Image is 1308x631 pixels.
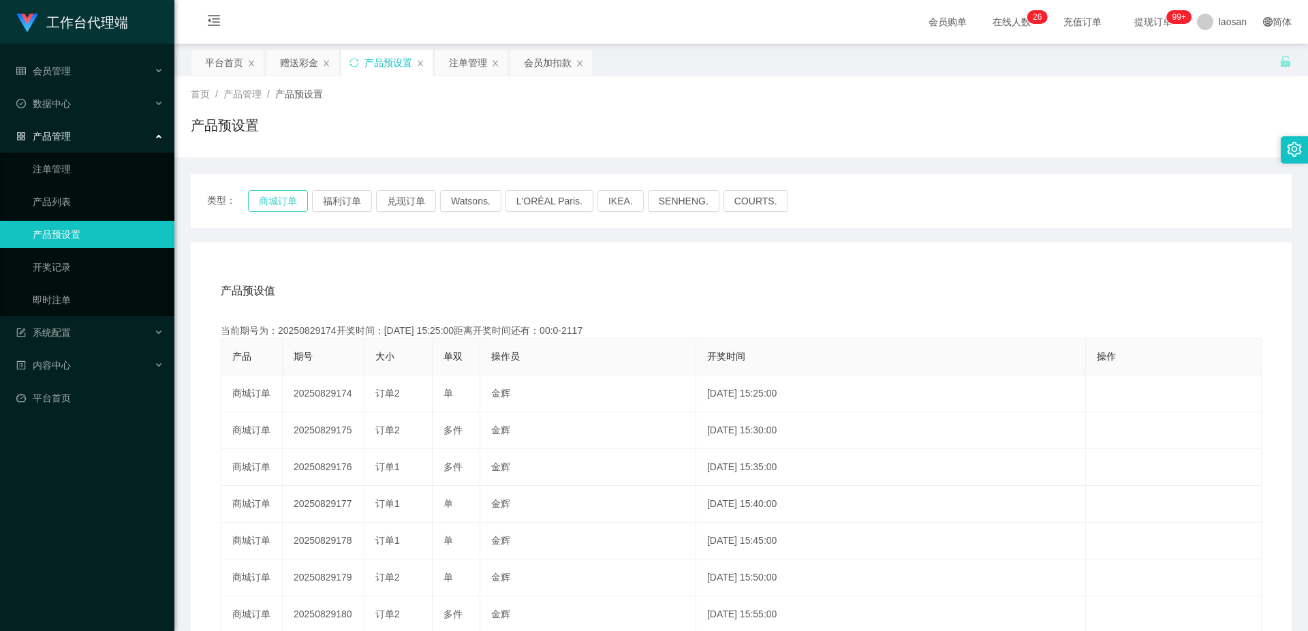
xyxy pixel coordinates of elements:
[1097,351,1116,362] span: 操作
[443,388,453,399] span: 单
[221,375,283,412] td: 商城订单
[696,375,1086,412] td: [DATE] 15:25:00
[267,89,270,99] span: /
[248,190,308,212] button: 商城订单
[1027,10,1047,24] sup: 26
[232,351,251,362] span: 产品
[443,609,463,619] span: 多件
[16,327,71,338] span: 系统配置
[16,98,71,109] span: 数据中心
[16,328,26,337] i: 图标: form
[1033,10,1038,24] p: 2
[505,190,593,212] button: L'ORÉAL Paris.
[375,425,400,435] span: 订单2
[1279,55,1292,67] i: 图标: unlock
[375,351,394,362] span: 大小
[696,412,1086,449] td: [DATE] 15:30:00
[221,486,283,523] td: 商城订单
[440,190,501,212] button: Watsons.
[33,253,163,281] a: 开奖记录
[16,16,128,27] a: 工作台代理端
[364,50,412,76] div: 产品预设置
[1038,10,1042,24] p: 6
[349,58,359,67] i: 图标: sync
[375,572,400,583] span: 订单2
[375,388,400,399] span: 订单2
[191,115,259,136] h1: 产品预设置
[1127,17,1179,27] span: 提现订单
[33,286,163,313] a: 即时注单
[707,351,745,362] span: 开奖时间
[191,1,237,44] i: 图标: menu-fold
[443,498,453,509] span: 单
[480,559,696,596] td: 金辉
[16,65,71,76] span: 会员管理
[443,572,453,583] span: 单
[221,523,283,559] td: 商城订单
[723,190,788,212] button: COURTS.
[283,486,364,523] td: 20250829177
[46,1,128,44] h1: 工作台代理端
[375,535,400,546] span: 订单1
[221,559,283,596] td: 商城订单
[221,324,1262,338] div: 当前期号为：20250829174开奖时间：[DATE] 15:25:00距离开奖时间还有：00:0-2117
[16,66,26,76] i: 图标: table
[33,221,163,248] a: 产品预设置
[33,188,163,215] a: 产品列表
[696,523,1086,559] td: [DATE] 15:45:00
[294,351,313,362] span: 期号
[480,375,696,412] td: 金辉
[1057,17,1108,27] span: 充值订单
[480,412,696,449] td: 金辉
[16,14,38,33] img: logo.9652507e.png
[1167,10,1192,24] sup: 1016
[597,190,644,212] button: IKEA.
[223,89,262,99] span: 产品管理
[443,535,453,546] span: 单
[283,449,364,486] td: 20250829176
[283,523,364,559] td: 20250829178
[375,498,400,509] span: 订单1
[221,283,275,299] span: 产品预设值
[416,59,424,67] i: 图标: close
[696,449,1086,486] td: [DATE] 15:35:00
[491,351,520,362] span: 操作员
[16,99,26,108] i: 图标: check-circle-o
[480,449,696,486] td: 金辉
[480,486,696,523] td: 金辉
[480,523,696,559] td: 金辉
[443,461,463,472] span: 多件
[449,50,487,76] div: 注单管理
[16,360,26,370] i: 图标: profile
[16,384,163,412] a: 图标: dashboard平台首页
[1287,142,1302,157] i: 图标: setting
[283,412,364,449] td: 20250829175
[283,559,364,596] td: 20250829179
[16,132,26,141] i: 图标: appstore-o
[322,59,330,67] i: 图标: close
[215,89,218,99] span: /
[648,190,719,212] button: SENHENG.
[205,50,243,76] div: 平台首页
[443,425,463,435] span: 多件
[696,559,1086,596] td: [DATE] 15:50:00
[1263,17,1273,27] i: 图标: global
[221,449,283,486] td: 商城订单
[576,59,584,67] i: 图标: close
[33,155,163,183] a: 注单管理
[247,59,255,67] i: 图标: close
[221,412,283,449] td: 商城订单
[696,486,1086,523] td: [DATE] 15:40:00
[16,131,71,142] span: 产品管理
[491,59,499,67] i: 图标: close
[524,50,572,76] div: 会员加扣款
[375,609,400,619] span: 订单2
[376,190,436,212] button: 兑现订单
[375,461,400,472] span: 订单1
[443,351,463,362] span: 单双
[986,17,1038,27] span: 在线人数
[312,190,372,212] button: 福利订单
[275,89,323,99] span: 产品预设置
[280,50,318,76] div: 赠送彩金
[191,89,210,99] span: 首页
